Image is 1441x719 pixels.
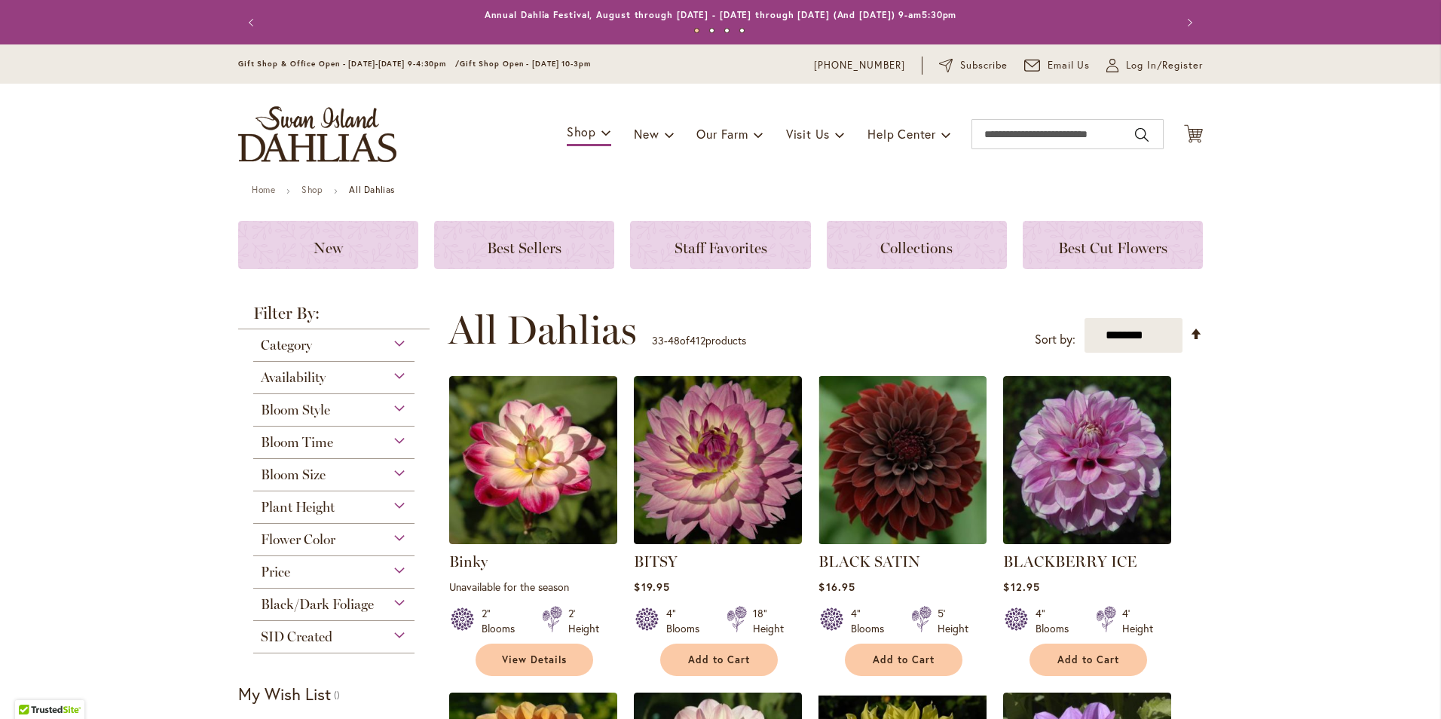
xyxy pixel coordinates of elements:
button: Previous [238,8,268,38]
a: Subscribe [939,58,1008,73]
span: 48 [668,333,680,347]
div: 2' Height [568,606,599,636]
span: Collections [880,239,953,257]
p: Unavailable for the season [449,580,617,594]
button: Add to Cart [660,644,778,676]
span: Availability [261,369,326,386]
span: Staff Favorites [675,239,767,257]
a: Best Sellers [434,221,614,269]
button: 3 of 4 [724,28,730,33]
span: $19.95 [634,580,669,594]
a: BLACK SATIN [818,552,920,571]
div: 4" Blooms [666,606,708,636]
a: Home [252,184,275,195]
span: Subscribe [960,58,1008,73]
img: BLACK SATIN [818,376,987,544]
span: Black/Dark Foliage [261,596,374,613]
label: Sort by: [1035,326,1075,353]
img: BLACKBERRY ICE [1003,376,1171,544]
button: Add to Cart [845,644,962,676]
span: Bloom Time [261,434,333,451]
button: Add to Cart [1030,644,1147,676]
span: SID Created [261,629,332,645]
a: Annual Dahlia Festival, August through [DATE] - [DATE] through [DATE] (And [DATE]) 9-am5:30pm [485,9,957,20]
button: Next [1173,8,1203,38]
img: Binky [449,376,617,544]
span: All Dahlias [448,307,637,353]
span: Best Cut Flowers [1058,239,1167,257]
span: Help Center [867,126,936,142]
span: Bloom Size [261,467,326,483]
a: BLACKBERRY ICE [1003,533,1171,547]
div: 18" Height [753,606,784,636]
p: - of products [652,329,746,353]
button: 1 of 4 [694,28,699,33]
a: BITSY [634,533,802,547]
button: 4 of 4 [739,28,745,33]
a: Log In/Register [1106,58,1203,73]
a: Best Cut Flowers [1023,221,1203,269]
button: 2 of 4 [709,28,714,33]
span: Log In/Register [1126,58,1203,73]
div: 5' Height [938,606,968,636]
div: 2" Blooms [482,606,524,636]
span: Visit Us [786,126,830,142]
a: BLACK SATIN [818,533,987,547]
strong: All Dahlias [349,184,395,195]
span: Email Us [1048,58,1091,73]
span: New [634,126,659,142]
span: Gift Shop Open - [DATE] 10-3pm [460,59,591,69]
span: Add to Cart [1057,653,1119,666]
a: View Details [476,644,593,676]
span: Gift Shop & Office Open - [DATE]-[DATE] 9-4:30pm / [238,59,460,69]
span: Shop [567,124,596,139]
span: 412 [690,333,705,347]
a: Shop [301,184,323,195]
span: Price [261,564,290,580]
a: Collections [827,221,1007,269]
span: Plant Height [261,499,335,516]
a: BITSY [634,552,678,571]
a: Email Us [1024,58,1091,73]
a: Staff Favorites [630,221,810,269]
div: 4' Height [1122,606,1153,636]
a: [PHONE_NUMBER] [814,58,905,73]
div: 4" Blooms [851,606,893,636]
span: Our Farm [696,126,748,142]
a: New [238,221,418,269]
span: New [314,239,343,257]
strong: Filter By: [238,305,430,329]
span: $16.95 [818,580,855,594]
strong: My Wish List [238,683,331,705]
span: 33 [652,333,664,347]
a: Binky [449,552,488,571]
span: Bloom Style [261,402,330,418]
a: Binky [449,533,617,547]
span: Add to Cart [688,653,750,666]
a: BLACKBERRY ICE [1003,552,1137,571]
img: BITSY [634,376,802,544]
span: View Details [502,653,567,666]
span: Flower Color [261,531,335,548]
span: Add to Cart [873,653,935,666]
span: $12.95 [1003,580,1039,594]
span: Category [261,337,312,353]
span: Best Sellers [487,239,561,257]
div: 4" Blooms [1036,606,1078,636]
a: store logo [238,106,396,162]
